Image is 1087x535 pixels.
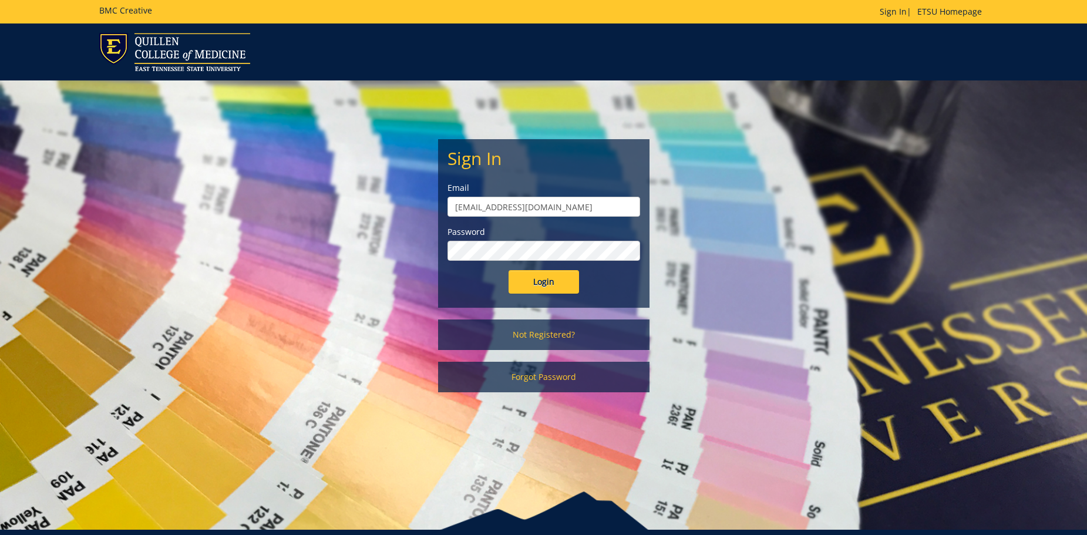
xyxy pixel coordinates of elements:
p: | [880,6,988,18]
a: Not Registered? [438,319,649,350]
h2: Sign In [447,149,640,168]
a: ETSU Homepage [911,6,988,17]
img: ETSU logo [99,33,250,71]
h5: BMC Creative [99,6,152,15]
input: Login [509,270,579,294]
label: Email [447,182,640,194]
label: Password [447,226,640,238]
a: Sign In [880,6,907,17]
a: Forgot Password [438,362,649,392]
